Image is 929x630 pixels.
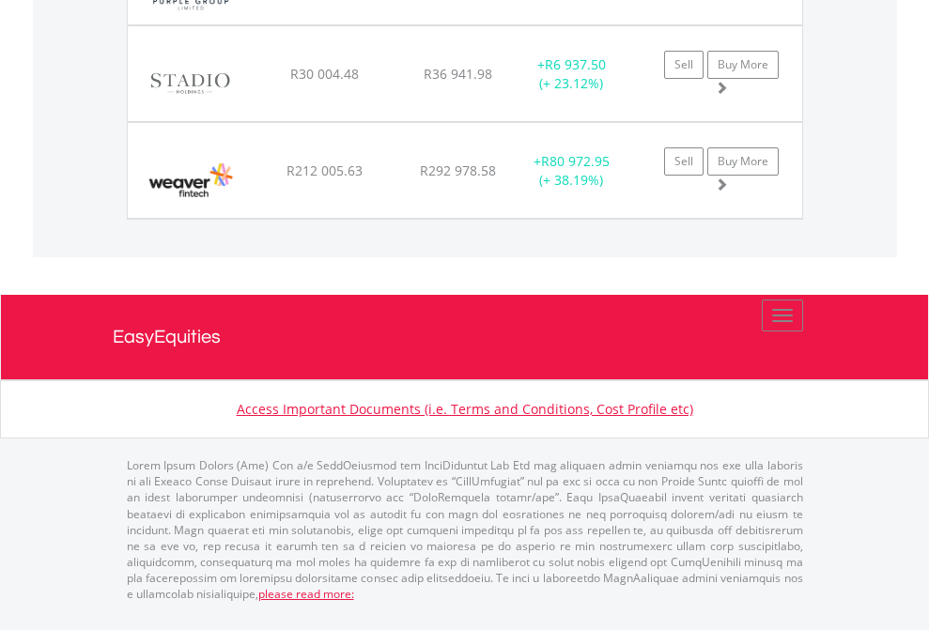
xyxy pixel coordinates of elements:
img: EQU.ZA.WVR.png [137,146,245,213]
span: R292 978.58 [420,161,496,179]
img: EQU.ZA.SDO.png [137,50,243,116]
a: Buy More [707,147,779,176]
span: R80 972.95 [541,152,610,170]
a: please read more: [258,586,354,602]
a: EasyEquities [113,295,817,379]
span: R30 004.48 [290,65,359,83]
a: Access Important Documents (i.e. Terms and Conditions, Cost Profile etc) [237,400,693,418]
div: + (+ 23.12%) [513,55,630,93]
span: R212 005.63 [286,161,363,179]
a: Sell [664,147,704,176]
p: Lorem Ipsum Dolors (Ame) Con a/e SeddOeiusmod tem InciDiduntut Lab Etd mag aliquaen admin veniamq... [127,457,803,602]
span: R6 937.50 [545,55,606,73]
a: Sell [664,51,704,79]
a: Buy More [707,51,779,79]
span: R36 941.98 [424,65,492,83]
div: + (+ 38.19%) [513,152,630,190]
